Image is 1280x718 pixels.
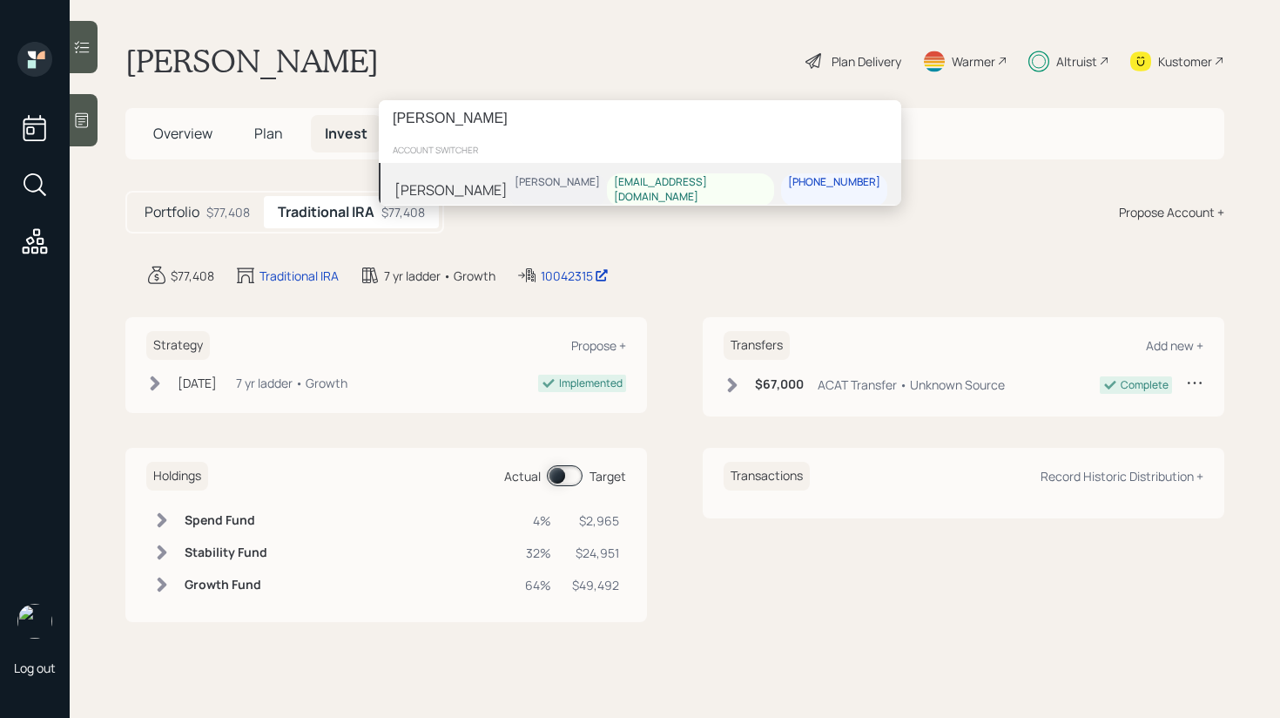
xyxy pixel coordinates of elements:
div: account switcher [379,137,901,163]
div: [EMAIL_ADDRESS][DOMAIN_NAME] [614,175,767,205]
div: [PHONE_NUMBER] [788,175,880,190]
input: Type a command or search… [379,100,901,137]
div: [PERSON_NAME] [394,179,508,200]
div: [PERSON_NAME] [515,175,600,190]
